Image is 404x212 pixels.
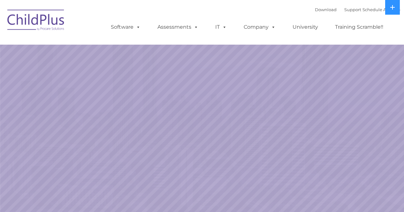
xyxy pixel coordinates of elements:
[209,21,233,33] a: IT
[329,21,390,33] a: Training Scramble!!
[274,120,343,138] a: Learn More
[104,21,147,33] a: Software
[315,7,337,12] a: Download
[344,7,361,12] a: Support
[286,21,324,33] a: University
[151,21,205,33] a: Assessments
[237,21,282,33] a: Company
[362,7,400,12] a: Schedule A Demo
[315,7,400,12] font: |
[4,5,68,37] img: ChildPlus by Procare Solutions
